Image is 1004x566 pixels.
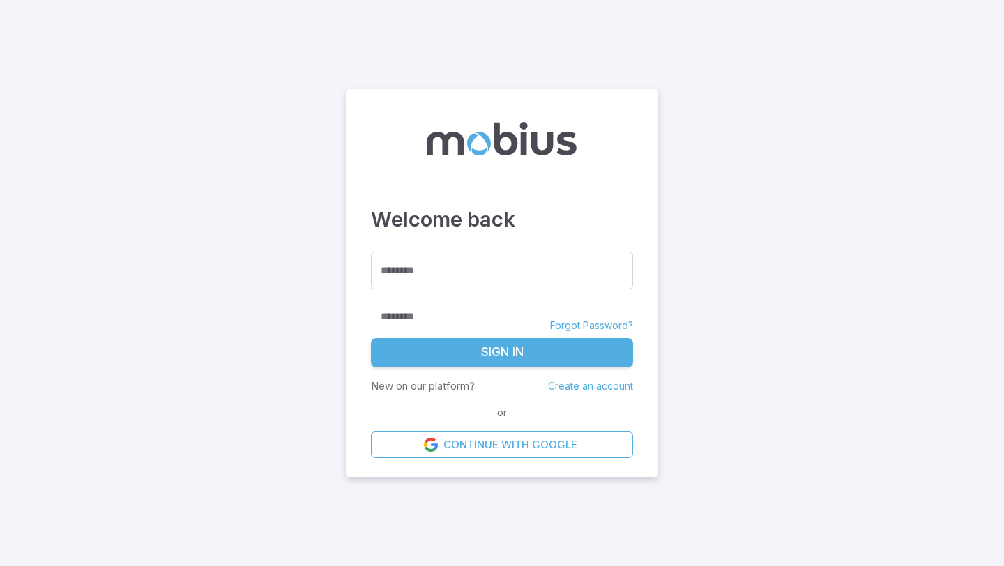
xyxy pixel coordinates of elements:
h3: Welcome back [371,204,633,235]
a: Create an account [548,380,633,392]
p: New on our platform? [371,378,475,394]
span: or [494,405,510,420]
button: Sign In [371,338,633,367]
a: Forgot Password? [550,319,633,332]
a: Continue with Google [371,431,633,458]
